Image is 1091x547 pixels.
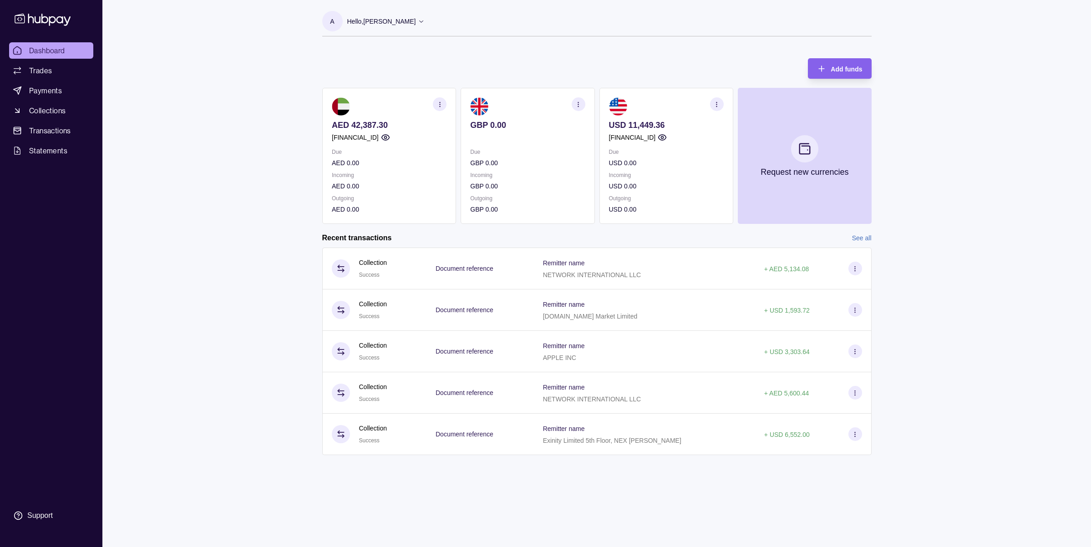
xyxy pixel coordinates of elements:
[359,272,380,278] span: Success
[27,511,53,521] div: Support
[332,132,379,142] p: [FINANCIAL_ID]
[359,437,380,444] span: Success
[764,431,810,438] p: + USD 6,552.00
[470,170,585,180] p: Incoming
[609,170,723,180] p: Incoming
[609,193,723,203] p: Outgoing
[332,147,447,157] p: Due
[764,348,810,355] p: + USD 3,303.64
[9,42,93,59] a: Dashboard
[9,142,93,159] a: Statements
[436,431,493,438] p: Document reference
[543,271,641,279] p: NETWORK INTERNATIONAL LLC
[29,45,65,56] span: Dashboard
[609,158,723,168] p: USD 0.00
[543,301,585,308] p: Remitter name
[332,158,447,168] p: AED 0.00
[831,66,862,73] span: Add funds
[543,342,585,349] p: Remitter name
[359,313,380,319] span: Success
[543,354,576,361] p: APPLE INC
[609,97,627,116] img: us
[9,102,93,119] a: Collections
[322,233,392,243] h2: Recent transactions
[359,355,380,361] span: Success
[436,348,493,355] p: Document reference
[9,506,93,525] a: Support
[543,384,585,391] p: Remitter name
[347,16,416,26] p: Hello, [PERSON_NAME]
[359,258,387,268] p: Collection
[609,132,655,142] p: [FINANCIAL_ID]
[29,125,71,136] span: Transactions
[29,85,62,96] span: Payments
[332,120,447,130] p: AED 42,387.30
[543,437,681,444] p: Exinity Limited 5th Floor, NEX [PERSON_NAME]
[737,88,871,224] button: Request new currencies
[359,382,387,392] p: Collection
[9,62,93,79] a: Trades
[470,120,585,130] p: GBP 0.00
[332,204,447,214] p: AED 0.00
[359,299,387,309] p: Collection
[359,340,387,350] p: Collection
[470,193,585,203] p: Outgoing
[764,307,810,314] p: + USD 1,593.72
[609,147,723,157] p: Due
[852,233,872,243] a: See all
[764,390,809,397] p: + AED 5,600.44
[543,425,585,432] p: Remitter name
[543,259,585,267] p: Remitter name
[470,181,585,191] p: GBP 0.00
[470,204,585,214] p: GBP 0.00
[29,105,66,116] span: Collections
[332,193,447,203] p: Outgoing
[470,147,585,157] p: Due
[332,170,447,180] p: Incoming
[808,58,871,79] button: Add funds
[332,97,350,116] img: ae
[332,181,447,191] p: AED 0.00
[470,158,585,168] p: GBP 0.00
[436,265,493,272] p: Document reference
[359,396,380,402] span: Success
[470,97,488,116] img: gb
[761,167,848,177] p: Request new currencies
[359,423,387,433] p: Collection
[609,181,723,191] p: USD 0.00
[330,16,334,26] p: A
[9,82,93,99] a: Payments
[436,389,493,396] p: Document reference
[436,306,493,314] p: Document reference
[609,204,723,214] p: USD 0.00
[543,395,641,403] p: NETWORK INTERNATIONAL LLC
[543,313,638,320] p: [DOMAIN_NAME] Market Limited
[9,122,93,139] a: Transactions
[29,65,52,76] span: Trades
[29,145,67,156] span: Statements
[609,120,723,130] p: USD 11,449.36
[764,265,809,273] p: + AED 5,134.08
